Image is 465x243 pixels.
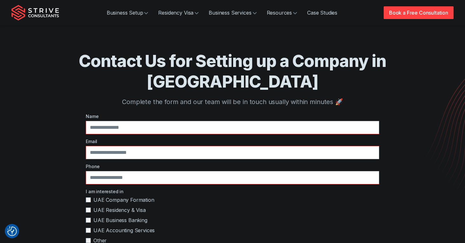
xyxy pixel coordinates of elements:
input: UAE Company Formation [86,197,91,202]
label: Phone [86,163,379,170]
a: Business Setup [102,6,153,19]
h1: Contact Us for Setting up a Company in [GEOGRAPHIC_DATA] [37,51,428,92]
label: Name [86,113,379,120]
p: Complete the form and our team will be in touch usually within minutes 🚀 [37,97,428,107]
input: UAE Business Banking [86,218,91,223]
label: I am interested in [86,188,379,195]
input: UAE Accounting Services [86,228,91,233]
a: Book a Free Consultation [384,6,454,19]
label: Email [86,138,379,145]
a: Case Studies [302,6,342,19]
input: UAE Residency & Visa [86,207,91,213]
a: Resources [262,6,302,19]
button: Consent Preferences [7,227,17,236]
span: UAE Company Formation [93,196,154,204]
img: Strive Consultants [11,5,59,21]
span: UAE Business Banking [93,216,147,224]
span: UAE Residency & Visa [93,206,146,214]
input: Other [86,238,91,243]
img: Revisit consent button [7,227,17,236]
span: UAE Accounting Services [93,227,155,234]
a: Residency Visa [153,6,204,19]
a: Business Services [204,6,261,19]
